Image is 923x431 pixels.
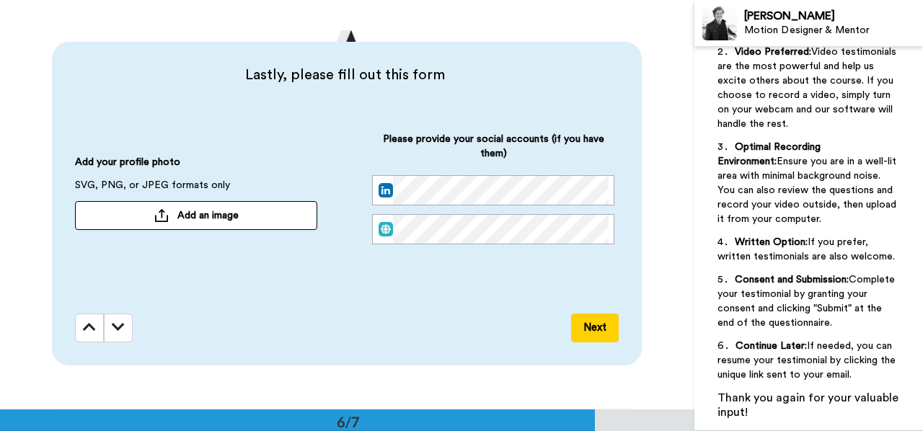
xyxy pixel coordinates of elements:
[735,237,808,247] span: Written Option:
[372,132,614,175] span: Please provide your social accounts (if you have them)
[75,178,230,201] span: SVG, PNG, or JPEG formats only
[744,25,922,37] div: Motion Designer & Mentor
[735,47,811,57] span: Video Preferred:
[75,155,180,178] span: Add your profile photo
[744,9,922,23] div: [PERSON_NAME]
[717,142,823,166] span: Optimal Recording Environment:
[571,314,619,342] button: Next
[702,6,737,40] img: Profile Image
[717,341,898,380] span: If needed, you can resume your testimonial by clicking the unique link sent to your email.
[379,222,393,236] img: web.svg
[75,201,317,230] button: Add an image
[736,341,807,351] span: Continue Later:
[379,183,393,197] img: linked-in.png
[717,156,899,224] span: Ensure you are in a well-lit area with minimal background noise. You can also review the question...
[177,208,239,223] span: Add an image
[717,392,901,418] span: Thank you again for your valuable input!
[735,275,849,285] span: Consent and Submission:
[75,65,614,85] span: Lastly, please fill out this form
